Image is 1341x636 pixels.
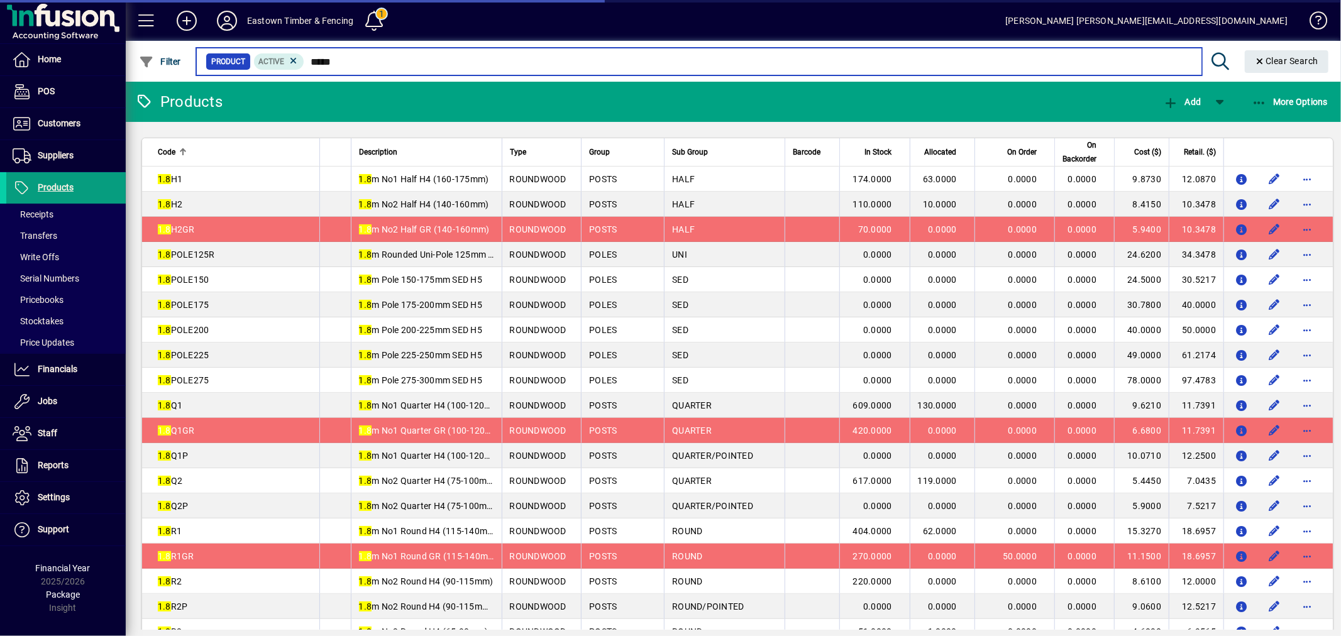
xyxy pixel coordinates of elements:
span: Reports [38,460,69,470]
em: 1.8 [158,476,171,486]
div: Allocated [918,145,968,159]
em: 1.8 [359,451,372,461]
span: 0.0000 [928,300,957,310]
td: 78.0000 [1114,368,1169,393]
span: m No1 Half H4 (160-175mm) [359,174,489,184]
a: Suppliers [6,140,126,172]
button: Edit [1264,219,1284,239]
td: 49.0000 [1114,343,1169,368]
button: More Options [1249,90,1332,113]
span: Allocated [925,145,957,159]
span: Product [211,55,245,68]
span: 0.0000 [863,451,892,461]
div: On Backorder [1062,138,1108,166]
span: POS [38,86,55,96]
span: Q2 [158,476,182,486]
span: HALF [672,199,695,209]
button: More options [1297,194,1317,214]
span: 0.0000 [863,375,892,385]
span: Jobs [38,396,57,406]
span: Code [158,145,175,159]
em: 1.8 [158,375,171,385]
button: Add [167,9,207,32]
button: Edit [1264,471,1284,491]
span: Settings [38,492,70,502]
a: Knowledge Base [1300,3,1325,43]
span: POSTS [589,501,617,511]
span: 0.0000 [1008,476,1037,486]
button: More options [1297,446,1317,466]
span: UNI [672,249,687,260]
td: 30.5217 [1169,267,1223,292]
em: 1.8 [359,199,372,209]
span: H2GR [158,224,195,234]
span: POSTS [589,476,617,486]
span: H1 [158,174,182,184]
span: Staff [38,428,57,438]
td: 12.2500 [1169,443,1223,468]
em: 1.8 [359,526,372,536]
span: m No2 Quarter H4 (75-100mm) [359,476,499,486]
span: m No2 Quarter H4 (75-100mm) - Pointed [359,501,536,511]
span: 0.0000 [1068,476,1097,486]
button: Profile [207,9,247,32]
td: 7.0435 [1169,468,1223,493]
span: m No1 Quarter H4 (100-120mm) [359,400,504,410]
span: ROUNDWOOD [510,325,566,335]
span: Cost ($) [1134,145,1161,159]
span: POLES [589,325,617,335]
span: ROUNDWOOD [510,249,566,260]
span: 0.0000 [928,451,957,461]
td: 9.6210 [1114,393,1169,418]
span: 609.0000 [853,400,892,410]
button: More options [1297,471,1317,491]
td: 6.6800 [1114,418,1169,443]
em: 1.8 [158,526,171,536]
td: 8.4150 [1114,192,1169,217]
button: Clear [1245,50,1329,73]
button: More options [1297,521,1317,541]
button: Add [1160,90,1204,113]
span: Sub Group [672,145,708,159]
div: Sub Group [672,145,777,159]
td: 24.5000 [1114,267,1169,292]
a: Receipts [6,204,126,225]
span: 0.0000 [1068,174,1097,184]
span: ROUNDWOOD [510,199,566,209]
button: More options [1297,270,1317,290]
span: 0.0000 [863,325,892,335]
em: 1.8 [359,350,372,360]
span: POLE200 [158,325,209,335]
span: Price Updates [13,337,74,348]
span: Retail. ($) [1184,145,1216,159]
span: POLES [589,350,617,360]
span: 0.0000 [1068,425,1097,436]
span: m Pole 150-175mm SED H5 [359,275,483,285]
div: Products [135,92,223,112]
td: 40.0000 [1169,292,1223,317]
span: m Rounded Uni-Pole 125mm H5 [359,249,500,260]
td: 10.3478 [1169,192,1223,217]
em: 1.8 [359,249,372,260]
td: 30.7800 [1114,292,1169,317]
span: POSTS [589,199,617,209]
span: 0.0000 [928,425,957,436]
button: Edit [1264,546,1284,566]
span: POLE175 [158,300,209,310]
span: m Pole 175-200mm SED H5 [359,300,483,310]
button: More options [1297,496,1317,516]
span: Q1 [158,400,182,410]
td: 7.5217 [1169,493,1223,518]
span: 0.0000 [1008,400,1037,410]
em: 1.8 [158,350,171,360]
button: Edit [1264,345,1284,365]
em: 1.8 [158,224,171,234]
button: More options [1297,420,1317,441]
button: More options [1297,244,1317,265]
span: 0.0000 [1068,375,1097,385]
span: m No2 Half GR (140-160mm) [359,224,490,234]
span: POSTS [589,425,617,436]
em: 1.8 [359,275,372,285]
span: 0.0000 [1068,300,1097,310]
span: On Order [1007,145,1037,159]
